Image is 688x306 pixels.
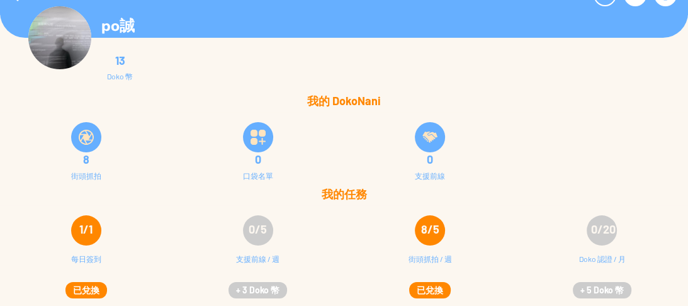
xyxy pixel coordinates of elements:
div: Doko 認證 / 月 [578,253,625,278]
div: Doko 幣 [107,72,133,81]
img: frontLineSupply.svg [422,130,437,145]
button: + 5 Doko 幣 [573,282,631,298]
img: snapShot.svg [79,130,94,145]
button: + 3 Doko 幣 [228,282,287,298]
span: 0/20 [590,222,615,236]
div: 0 [179,153,336,166]
div: 13 [107,54,133,67]
div: 支援前線 [415,171,445,180]
div: 8 [8,153,164,166]
button: 已兌換 [65,282,107,298]
div: 0 [352,153,509,166]
div: 支援前線 / 週 [236,253,279,278]
button: 已兌換 [409,282,451,298]
div: 口袋名單 [243,171,273,180]
span: 0/5 [249,222,267,236]
img: bucketListIcon.svg [251,130,266,145]
img: Visruth.jpg not found [28,6,91,69]
div: 每日簽到 [71,253,101,278]
div: 街頭抓拍 [71,171,101,180]
span: 1/1 [79,222,93,236]
p: po誠 [101,16,135,37]
span: 8/5 [421,222,439,236]
div: 街頭抓拍 / 週 [409,253,452,278]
